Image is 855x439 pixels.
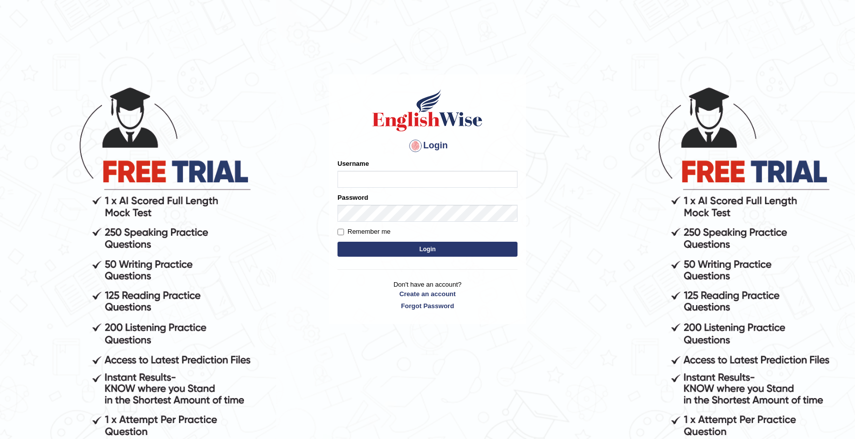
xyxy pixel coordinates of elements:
input: Remember me [337,229,344,235]
button: Login [337,242,517,257]
label: Username [337,159,369,168]
a: Forgot Password [337,301,517,311]
a: Create an account [337,289,517,299]
img: Logo of English Wise sign in for intelligent practice with AI [370,88,484,133]
p: Don't have an account? [337,280,517,311]
label: Remember me [337,227,390,237]
h4: Login [337,138,517,154]
label: Password [337,193,368,202]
